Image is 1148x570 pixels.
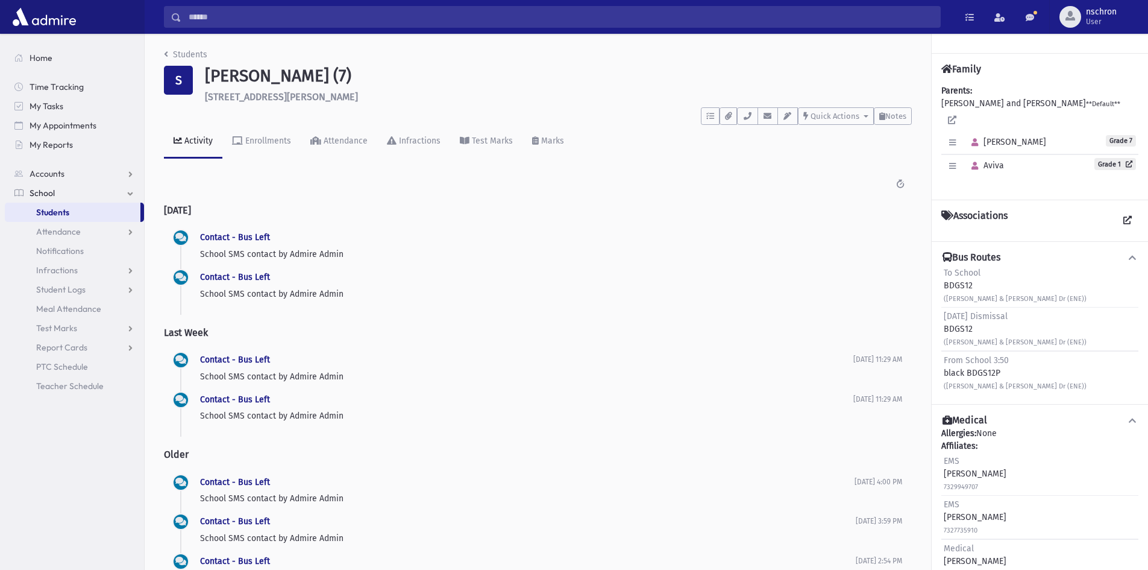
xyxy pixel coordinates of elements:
[200,516,270,527] a: Contact - Bus Left
[200,288,902,300] p: School SMS contact by Admire Admin
[164,125,222,159] a: Activity
[944,527,977,534] small: 7327735910
[944,268,980,278] span: To School
[941,252,1138,264] button: Bus Routes
[164,66,193,95] div: S
[181,6,940,28] input: Search
[200,556,270,566] a: Contact - Bus Left
[5,318,144,338] a: Test Marks
[205,91,912,103] h6: [STREET_ADDRESS][PERSON_NAME]
[885,112,906,121] span: Notes
[5,116,144,135] a: My Appointments
[36,265,78,276] span: Infractions
[397,136,441,146] div: Infractions
[5,280,144,299] a: Student Logs
[855,478,902,486] span: [DATE] 4:00 PM
[856,517,902,525] span: [DATE] 3:59 PM
[30,52,52,63] span: Home
[5,135,144,154] a: My Reports
[941,63,981,75] h4: Family
[944,543,974,554] span: Medical
[36,342,87,353] span: Report Cards
[944,483,978,491] small: 7329949707
[222,125,301,159] a: Enrollments
[944,354,1087,392] div: black BDGS12P
[200,492,855,505] p: School SMS contact by Admire Admin
[243,136,291,146] div: Enrollments
[469,136,513,146] div: Test Marks
[5,241,144,261] a: Notifications
[853,395,902,404] span: [DATE] 11:29 AM
[941,428,976,439] b: Allergies:
[874,107,912,125] button: Notes
[944,295,1087,303] small: ([PERSON_NAME] & [PERSON_NAME] Dr (ENE))
[205,66,912,86] h1: [PERSON_NAME] (7)
[966,160,1004,171] span: Aviva
[164,195,912,226] h2: [DATE]
[853,355,902,364] span: [DATE] 11:29 AM
[10,5,79,29] img: AdmirePro
[5,261,144,280] a: Infractions
[5,164,144,183] a: Accounts
[164,439,912,470] h2: Older
[5,77,144,97] a: Time Tracking
[798,107,874,125] button: Quick Actions
[200,355,270,365] a: Contact - Bus Left
[30,168,64,179] span: Accounts
[1086,17,1117,27] span: User
[944,456,959,466] span: EMS
[944,338,1087,346] small: ([PERSON_NAME] & [PERSON_NAME] Dr (ENE))
[200,410,853,422] p: School SMS contact by Admire Admin
[811,112,859,121] span: Quick Actions
[36,323,77,334] span: Test Marks
[944,310,1087,348] div: BDGS12
[164,49,207,60] a: Students
[944,382,1087,390] small: ([PERSON_NAME] & [PERSON_NAME] Dr (ENE))
[943,252,1000,264] h4: Bus Routes
[539,136,564,146] div: Marks
[30,120,96,131] span: My Appointments
[941,441,977,451] b: Affiliates:
[1106,135,1136,147] span: Grade 7
[200,232,270,242] a: Contact - Bus Left
[200,370,853,383] p: School SMS contact by Admire Admin
[5,299,144,318] a: Meal Attendance
[944,355,1009,366] span: From School 3:50
[941,210,1008,232] h4: Associations
[36,207,69,218] span: Students
[5,183,144,203] a: School
[200,477,270,487] a: Contact - Bus Left
[321,136,368,146] div: Attendance
[5,48,144,68] a: Home
[301,125,377,159] a: Attendance
[1094,158,1136,170] a: Grade 1
[30,139,73,150] span: My Reports
[377,125,450,159] a: Infractions
[5,376,144,396] a: Teacher Schedule
[30,188,55,198] span: School
[30,81,84,92] span: Time Tracking
[944,499,959,510] span: EMS
[522,125,574,159] a: Marks
[36,361,88,372] span: PTC Schedule
[164,48,207,66] nav: breadcrumb
[856,557,902,565] span: [DATE] 2:54 PM
[164,317,912,348] h2: Last Week
[5,203,140,222] a: Students
[943,414,987,427] h4: Medical
[200,532,856,545] p: School SMS contact by Admire Admin
[944,311,1008,321] span: [DATE] Dismissal
[36,381,104,391] span: Teacher Schedule
[5,357,144,376] a: PTC Schedule
[200,272,270,282] a: Contact - Bus Left
[30,101,63,112] span: My Tasks
[944,267,1087,305] div: BDGS12
[941,86,972,96] b: Parents:
[5,97,144,116] a: My Tasks
[450,125,522,159] a: Test Marks
[182,136,213,146] div: Activity
[200,394,270,405] a: Contact - Bus Left
[966,137,1046,147] span: [PERSON_NAME]
[944,455,1006,493] div: [PERSON_NAME]
[941,414,1138,427] button: Medical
